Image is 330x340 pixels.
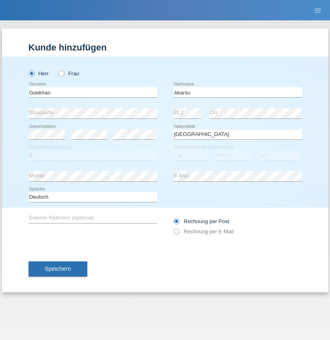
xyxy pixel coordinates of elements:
label: Rechnung per Post [173,218,229,224]
h1: Kunde hinzufügen [29,42,302,53]
input: Herr [29,70,34,76]
label: Frau [58,70,79,77]
input: Rechnung per E-Mail [173,228,179,239]
input: Rechnung per Post [173,218,179,228]
label: Rechnung per E-Mail [173,228,234,235]
label: Herr [29,70,49,77]
i: menu [314,7,322,15]
input: Frau [58,70,64,76]
span: Speichern [45,265,71,272]
button: Speichern [29,261,87,277]
a: menu [310,8,326,13]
